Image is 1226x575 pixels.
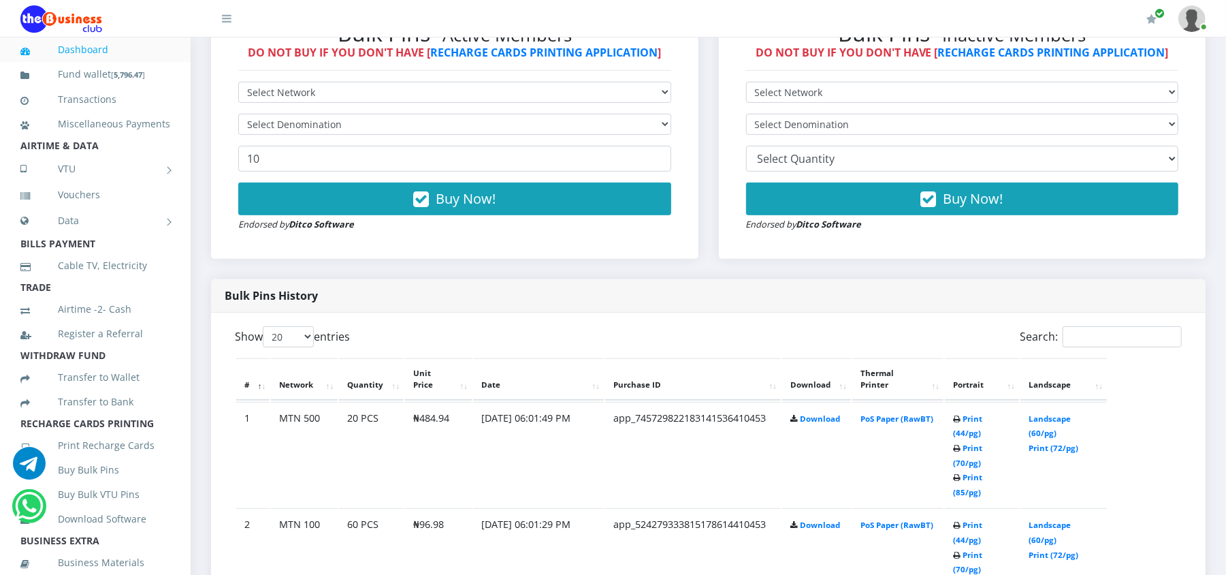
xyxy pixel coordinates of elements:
a: Download [800,414,840,424]
a: Transfer to Wallet [20,362,170,393]
a: Print (85/pg) [953,472,982,497]
select: Showentries [263,326,314,347]
td: MTN 500 [271,402,338,508]
button: Buy Now! [746,183,1179,215]
strong: Ditco Software [289,218,354,230]
a: Cable TV, Electricity [20,250,170,281]
a: Transfer to Bank [20,386,170,418]
a: Landscape (60/pg) [1029,414,1071,439]
a: PoS Paper (RawBT) [860,520,933,530]
th: Unit Price: activate to sort column ascending [405,358,472,401]
a: Miscellaneous Payments [20,108,170,140]
td: [DATE] 06:01:49 PM [473,402,604,508]
td: app_745729822183141536410453 [605,402,781,508]
a: Dashboard [20,34,170,65]
a: Landscape (60/pg) [1029,520,1071,545]
span: Buy Now! [436,189,496,208]
small: [ ] [111,69,145,80]
span: Buy Now! [943,189,1003,208]
img: User [1178,5,1206,32]
th: Date: activate to sort column ascending [473,358,604,401]
a: Register a Referral [20,318,170,349]
a: Print (72/pg) [1029,443,1078,453]
button: Buy Now! [238,183,671,215]
th: Quantity: activate to sort column ascending [339,358,404,401]
td: 20 PCS [339,402,404,508]
td: ₦484.94 [405,402,472,508]
a: Chat for support [16,500,44,523]
a: Transactions [20,84,170,115]
small: Endorsed by [746,218,862,230]
strong: DO NOT BUY IF YOU DON'T HAVE [ ] [248,45,661,60]
th: #: activate to sort column descending [236,358,270,401]
th: Purchase ID: activate to sort column ascending [605,358,781,401]
a: Download Software [20,503,170,535]
a: Vouchers [20,179,170,211]
strong: Ditco Software [796,218,862,230]
a: Download [800,520,840,530]
th: Thermal Printer: activate to sort column ascending [852,358,943,401]
a: VTU [20,152,170,186]
b: 5,796.47 [114,69,142,80]
a: Fund wallet[5,796.47] [20,59,170,91]
a: Print (70/pg) [953,443,982,468]
input: Enter Quantity [238,146,671,172]
strong: Bulk Pins History [225,288,318,303]
a: RECHARGE CARDS PRINTING APPLICATION [430,45,658,60]
a: Print (44/pg) [953,414,982,439]
a: Buy Bulk Pins [20,454,170,486]
a: Print Recharge Cards [20,430,170,461]
a: Airtime -2- Cash [20,294,170,325]
th: Portrait: activate to sort column ascending [945,358,1019,401]
th: Landscape: activate to sort column ascending [1020,358,1107,401]
td: 1 [236,402,270,508]
input: Search: [1063,326,1182,347]
a: Print (44/pg) [953,520,982,545]
a: Buy Bulk VTU Pins [20,479,170,510]
label: Search: [1020,326,1182,347]
a: PoS Paper (RawBT) [860,414,933,424]
label: Show entries [235,326,350,347]
th: Download: activate to sort column ascending [782,358,851,401]
img: Logo [20,5,102,33]
span: Renew/Upgrade Subscription [1155,8,1165,18]
a: Print (72/pg) [1029,550,1078,560]
a: Print (70/pg) [953,550,982,575]
a: RECHARGE CARDS PRINTING APPLICATION [938,45,1165,60]
th: Network: activate to sort column ascending [271,358,338,401]
strong: DO NOT BUY IF YOU DON'T HAVE [ ] [756,45,1169,60]
a: Data [20,204,170,238]
a: Chat for support [13,457,46,480]
i: Renew/Upgrade Subscription [1146,14,1157,25]
small: Endorsed by [238,218,354,230]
